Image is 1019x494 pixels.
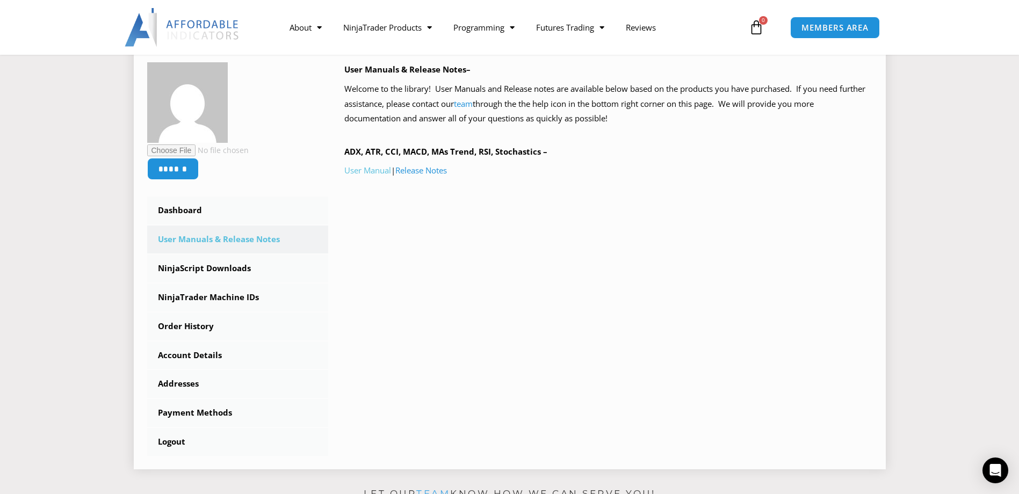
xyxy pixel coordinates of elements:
[279,15,333,40] a: About
[344,82,872,127] p: Welcome to the library! User Manuals and Release notes are available below based on the products ...
[147,399,329,427] a: Payment Methods
[147,62,228,143] img: 6fa7bfa57e1becdc55f48355d30ab872f7ed7487b043fd187d0ca79b35337429
[147,197,329,456] nav: Account pages
[790,17,880,39] a: MEMBERS AREA
[147,197,329,224] a: Dashboard
[147,370,329,398] a: Addresses
[733,12,780,43] a: 0
[344,165,391,176] a: User Manual
[147,428,329,456] a: Logout
[454,98,473,109] a: team
[344,64,471,75] b: User Manuals & Release Notes–
[982,457,1008,483] div: Open Intercom Messenger
[344,146,547,157] b: ADX, ATR, CCI, MACD, MAs Trend, RSI, Stochastics –
[147,284,329,311] a: NinjaTrader Machine IDs
[147,342,329,369] a: Account Details
[279,15,746,40] nav: Menu
[333,15,443,40] a: NinjaTrader Products
[147,226,329,253] a: User Manuals & Release Notes
[615,15,667,40] a: Reviews
[525,15,615,40] a: Futures Trading
[443,15,525,40] a: Programming
[801,24,869,32] span: MEMBERS AREA
[147,313,329,340] a: Order History
[344,163,872,178] p: |
[759,16,768,25] span: 0
[147,255,329,282] a: NinjaScript Downloads
[395,165,447,176] a: Release Notes
[125,8,240,47] img: LogoAI | Affordable Indicators – NinjaTrader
